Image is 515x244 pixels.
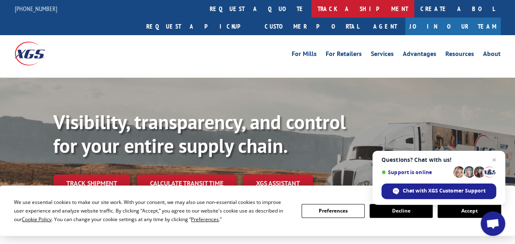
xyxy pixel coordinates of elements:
a: Agent [365,18,405,35]
a: Customer Portal [259,18,365,35]
a: Resources [445,51,474,60]
div: Open chat [481,211,505,236]
button: Preferences [302,204,365,218]
a: Advantages [403,51,436,60]
span: Close chat [489,155,499,165]
span: Support is online [381,169,450,175]
a: For Mills [292,51,317,60]
a: [PHONE_NUMBER] [15,4,57,13]
div: Chat with XGS Customer Support [381,184,496,199]
a: For Retailers [326,51,362,60]
button: Accept [438,204,501,218]
span: Chat with XGS Customer Support [403,187,486,195]
button: Decline [370,204,433,218]
span: Questions? Chat with us! [381,157,496,163]
a: Calculate transit time [137,175,236,192]
a: About [483,51,501,60]
b: Visibility, transparency, and control for your entire supply chain. [53,109,346,158]
a: XGS ASSISTANT [243,175,313,192]
a: Track shipment [53,175,130,192]
a: Join Our Team [405,18,501,35]
div: We use essential cookies to make our site work. With your consent, we may also use non-essential ... [14,198,291,224]
a: Request a pickup [140,18,259,35]
span: Preferences [191,216,219,223]
span: Cookie Policy [22,216,52,223]
a: Services [371,51,394,60]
